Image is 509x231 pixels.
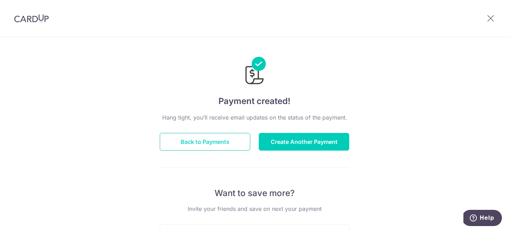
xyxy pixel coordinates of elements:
[160,133,250,151] button: Back to Payments
[14,14,49,23] img: CardUp
[243,57,266,86] img: Payments
[463,210,502,227] iframe: Opens a widget where you can find more information
[259,133,349,151] button: Create Another Payment
[160,205,349,213] p: Invite your friends and save on next your payment
[160,188,349,199] p: Want to save more?
[160,95,349,108] h4: Payment created!
[160,113,349,122] p: Hang tight, you’ll receive email updates on the status of the payment.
